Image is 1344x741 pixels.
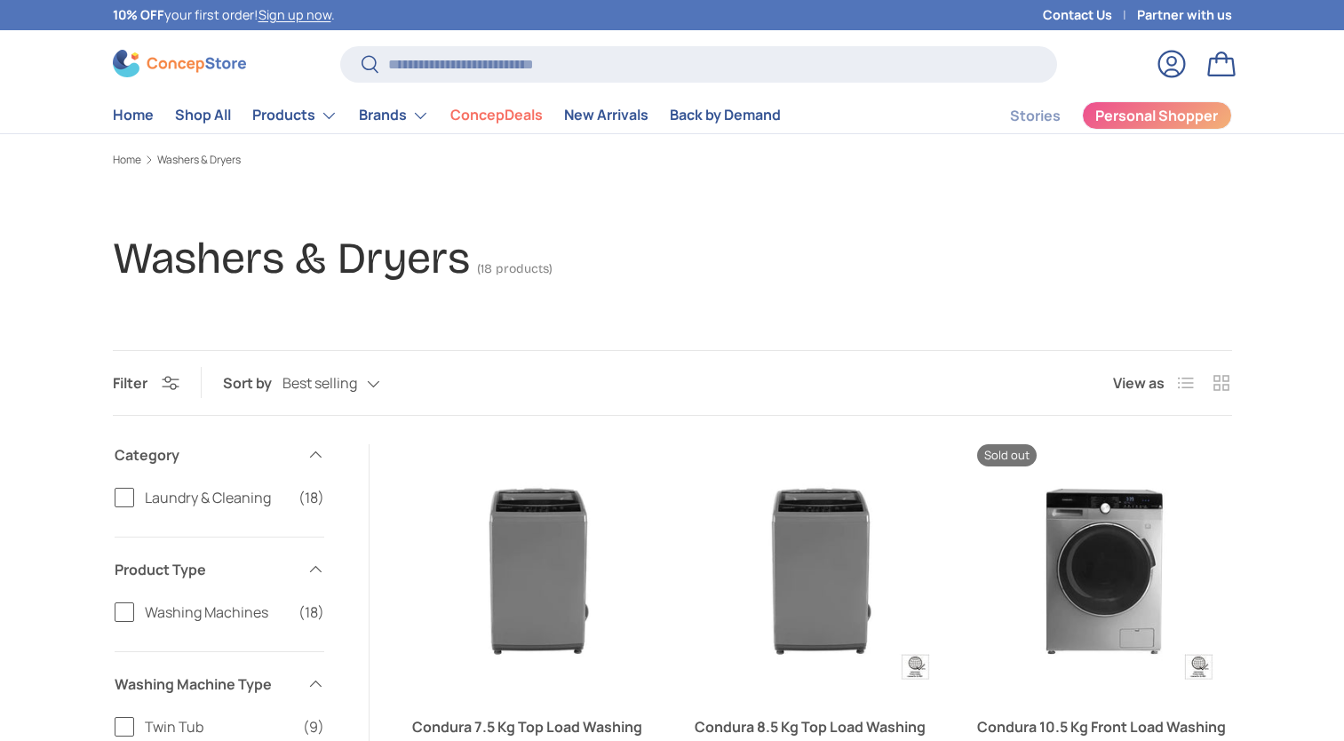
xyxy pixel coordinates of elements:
[113,98,781,133] nav: Primary
[348,98,440,133] summary: Brands
[477,261,553,276] span: (18 products)
[113,155,141,165] a: Home
[113,5,335,25] p: your first order! .
[412,444,666,698] a: Condura 7.5 Kg Top Load Washing Machine
[113,373,147,393] span: Filter
[695,444,949,698] a: Condura 8.5 Kg Top Load Washing Machine
[282,375,357,392] span: Best selling
[115,444,296,466] span: Category
[113,6,164,23] strong: 10% OFF
[113,373,179,393] button: Filter
[1082,101,1232,130] a: Personal Shopper
[223,372,282,394] label: Sort by
[303,716,324,737] span: (9)
[115,673,296,695] span: Washing Machine Type
[967,98,1232,133] nav: Secondary
[298,602,324,623] span: (18)
[113,50,246,77] img: ConcepStore
[175,98,231,132] a: Shop All
[1137,5,1232,25] a: Partner with us
[157,155,241,165] a: Washers & Dryers
[115,538,324,602] summary: Product Type
[258,6,331,23] a: Sign up now
[670,98,781,132] a: Back by Demand
[1010,99,1061,133] a: Stories
[113,232,470,284] h1: Washers & Dryers
[298,487,324,508] span: (18)
[252,98,338,133] a: Products
[1043,5,1137,25] a: Contact Us
[977,444,1231,698] a: Condura 10.5 Kg Front Load Washing Machine
[1095,108,1218,123] span: Personal Shopper
[450,98,543,132] a: ConcepDeals
[359,98,429,133] a: Brands
[242,98,348,133] summary: Products
[113,152,1232,168] nav: Breadcrumbs
[145,716,292,737] span: Twin Tub
[115,559,296,580] span: Product Type
[564,98,648,132] a: New Arrivals
[115,652,324,716] summary: Washing Machine Type
[977,444,1037,466] span: Sold out
[115,423,324,487] summary: Category
[145,487,288,508] span: Laundry & Cleaning
[282,368,416,399] button: Best selling
[1113,372,1165,394] span: View as
[113,98,154,132] a: Home
[145,602,288,623] span: Washing Machines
